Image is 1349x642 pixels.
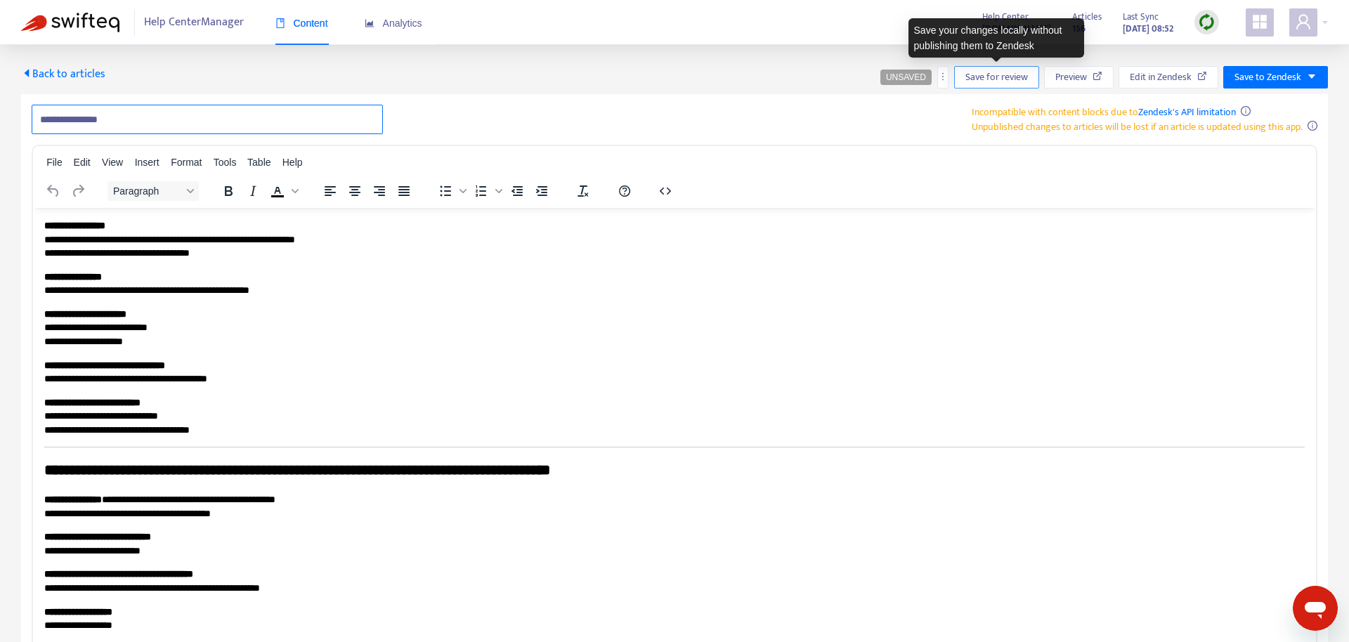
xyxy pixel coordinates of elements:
span: Save for review [965,70,1028,85]
span: area-chart [365,18,374,28]
div: Bullet list [434,181,469,201]
span: Tools [214,157,237,168]
span: Articles [1072,9,1102,25]
span: more [938,72,948,81]
button: Preview [1044,66,1114,89]
div: Numbered list [469,181,504,201]
button: Redo [66,181,90,201]
button: Align right [367,181,391,201]
div: Save your changes locally without publishing them to Zendesk [908,18,1084,58]
img: Swifteq [21,13,119,32]
span: user [1295,13,1312,30]
button: Align left [318,181,342,201]
span: Format [171,157,202,168]
span: Edit [74,157,91,168]
span: Paragraph [113,185,182,197]
button: Help [613,181,637,201]
span: Insert [135,157,159,168]
button: Justify [392,181,416,201]
span: View [102,157,123,168]
button: Undo [41,181,65,201]
span: File [46,157,63,168]
button: Bold [216,181,240,201]
span: Content [275,18,328,29]
a: Zendesk's API limitation [1138,104,1236,120]
button: Italic [241,181,265,201]
span: Incompatible with content blocks due to [972,104,1236,120]
span: Edit in Zendesk [1130,70,1192,85]
span: Save to Zendesk [1234,70,1301,85]
button: Increase indent [530,181,554,201]
strong: [DATE] 08:52 [1123,21,1173,37]
span: appstore [1251,13,1268,30]
button: Clear formatting [571,181,595,201]
span: Help [282,157,303,168]
iframe: Button to launch messaging window [1293,586,1338,631]
span: Preview [1055,70,1087,85]
span: Unpublished changes to articles will be lost if an article is updated using this app. [972,119,1303,135]
span: book [275,18,285,28]
span: UNSAVED [886,72,926,82]
button: Save to Zendeskcaret-down [1223,66,1328,89]
button: Align center [343,181,367,201]
span: info-circle [1308,121,1317,131]
span: Back to articles [21,65,105,84]
button: Save for review [954,66,1039,89]
img: sync.dc5367851b00ba804db3.png [1198,13,1216,31]
button: Block Paragraph [107,181,199,201]
span: Table [247,157,271,168]
span: Help Center [982,9,1029,25]
span: Last Sync [1123,9,1159,25]
button: Edit in Zendesk [1119,66,1218,89]
button: Decrease indent [505,181,529,201]
div: Text color Black [266,181,301,201]
span: info-circle [1241,106,1251,116]
button: more [937,66,949,89]
span: Help Center Manager [144,9,244,36]
span: caret-down [1307,72,1317,81]
span: caret-left [21,67,32,79]
span: Analytics [365,18,422,29]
